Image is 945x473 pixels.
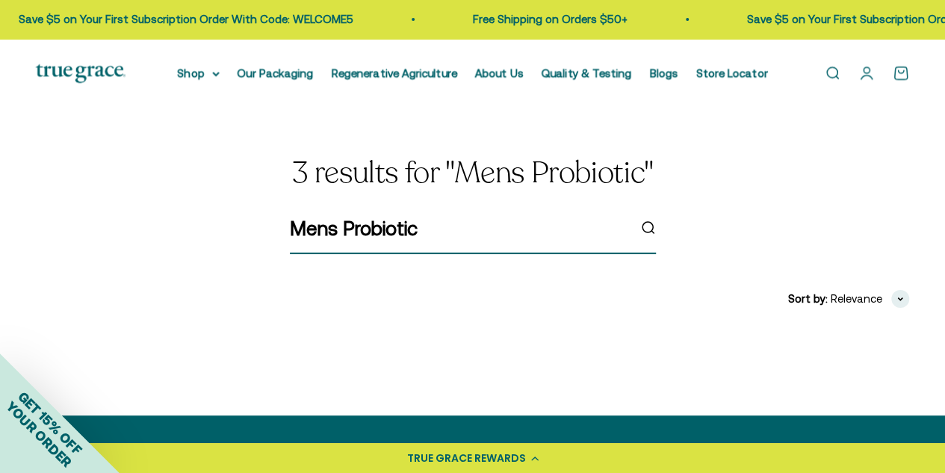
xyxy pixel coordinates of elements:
[473,13,628,25] a: Free Shipping on Orders $50+
[19,10,353,28] p: Save $5 on Your First Subscription Order With Code: WELCOME5
[831,290,909,308] button: Relevance
[696,67,768,79] a: Store Locator
[542,67,632,79] a: Quality & Testing
[788,290,828,308] span: Sort by:
[3,398,75,470] span: YOUR ORDER
[475,67,524,79] a: About Us
[178,64,220,82] summary: Shop
[407,451,526,466] div: TRUE GRACE REWARDS
[238,67,314,79] a: Our Packaging
[15,388,84,457] span: GET 15% OFF
[831,290,882,308] span: Relevance
[650,67,678,79] a: Blogs
[332,67,457,79] a: Regenerative Agriculture
[290,213,628,244] input: Search
[36,156,909,189] h1: 3 results for "Mens Probiotic"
